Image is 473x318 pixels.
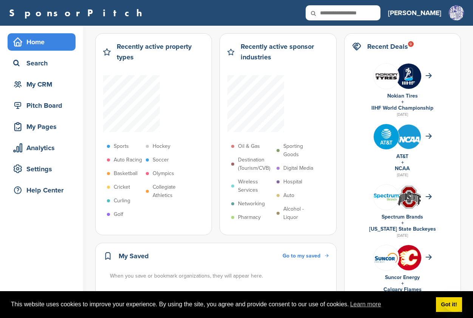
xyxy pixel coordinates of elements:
[388,5,441,21] a: [PERSON_NAME]
[388,8,441,18] h3: [PERSON_NAME]
[374,194,399,201] img: Spectrum brands logo
[117,41,204,62] h2: Recently active property types
[408,41,414,47] div: 9
[114,169,138,178] p: Basketball
[352,111,453,118] div: [DATE]
[367,41,408,52] h2: Recent Deals
[8,33,76,51] a: Home
[9,8,147,18] a: SponsorPitch
[8,76,76,93] a: My CRM
[238,200,265,208] p: Networking
[11,162,76,176] div: Settings
[283,142,318,159] p: Sporting Goods
[283,253,320,259] span: Go to my saved
[153,142,170,150] p: Hockey
[153,169,174,178] p: Olympics
[352,172,453,178] div: [DATE]
[11,299,430,310] span: This website uses cookies to improve your experience. By using the site, you agree and provide co...
[153,156,169,164] p: Soccer
[449,5,464,22] img: Stolen water color
[114,210,123,219] p: Golf
[283,178,302,186] p: Hospital
[11,56,76,70] div: Search
[382,214,423,220] a: Spectrum Brands
[114,183,130,191] p: Cricket
[401,99,404,105] a: +
[387,93,418,99] a: Nokian Tires
[238,213,261,222] p: Pharmacy
[114,156,142,164] p: Auto Racing
[11,99,76,112] div: Pitch Board
[283,164,313,172] p: Digital Media
[385,274,420,281] a: Suncor Energy
[369,226,436,232] a: [US_STATE] State Buckeyes
[8,160,76,178] a: Settings
[443,288,467,312] iframe: Button to launch messaging window
[401,280,404,287] a: +
[283,205,318,222] p: Alcohol - Liquor
[396,124,421,149] img: St3croq2 400x400
[119,251,149,261] h2: My Saved
[11,141,76,155] div: Analytics
[401,220,404,226] a: +
[383,286,422,293] a: Calgary Flames
[238,156,273,172] p: Destination (Tourism/CVB)
[352,232,453,239] div: [DATE]
[110,272,329,280] div: When you save or bookmark organizations, they will appear here.
[241,41,329,62] h2: Recently active sponsor industries
[8,97,76,114] a: Pitch Board
[395,165,410,172] a: NCAA
[396,245,421,270] img: 5qbfb61w 400x400
[374,124,399,149] img: Tpli2eyp 400x400
[114,197,130,205] p: Curling
[283,191,294,200] p: Auto
[11,35,76,49] div: Home
[238,142,260,150] p: Oil & Gas
[11,78,76,91] div: My CRM
[374,64,399,89] img: Leqgnoiz 400x400
[8,139,76,157] a: Analytics
[11,183,76,197] div: Help Center
[283,252,329,260] a: Go to my saved
[371,105,433,111] a: IIHF World Championship
[153,183,187,200] p: Collegiate Athletics
[436,297,462,312] a: dismiss cookie message
[114,142,129,150] p: Sports
[8,118,76,135] a: My Pages
[349,299,382,310] a: learn more about cookies
[374,252,399,264] img: Data
[396,153,408,160] a: AT&T
[396,64,421,89] img: Zskrbj6 400x400
[396,185,421,209] img: Data?1415805899
[238,178,273,194] p: Wireless Services
[11,120,76,133] div: My Pages
[8,54,76,72] a: Search
[8,181,76,199] a: Help Center
[401,159,404,166] a: +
